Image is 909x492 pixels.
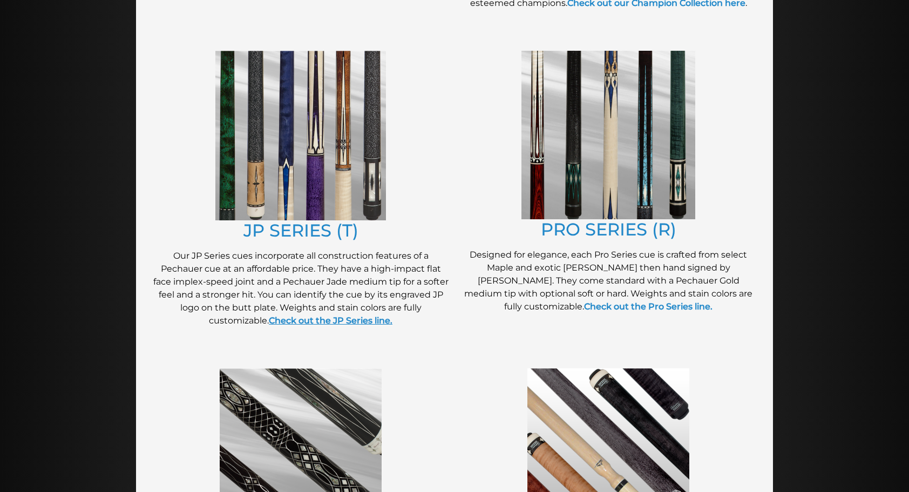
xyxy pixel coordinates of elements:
a: Check out the JP Series line. [269,315,392,326]
p: Designed for elegance, each Pro Series cue is crafted from select Maple and exotic [PERSON_NAME] ... [460,248,757,313]
p: Our JP Series cues incorporate all construction features of a Pechauer cue at an affordable price... [152,250,449,327]
a: Check out the Pro Series line. [584,301,713,312]
a: JP SERIES (T) [243,220,358,241]
a: PRO SERIES (R) [541,219,676,240]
